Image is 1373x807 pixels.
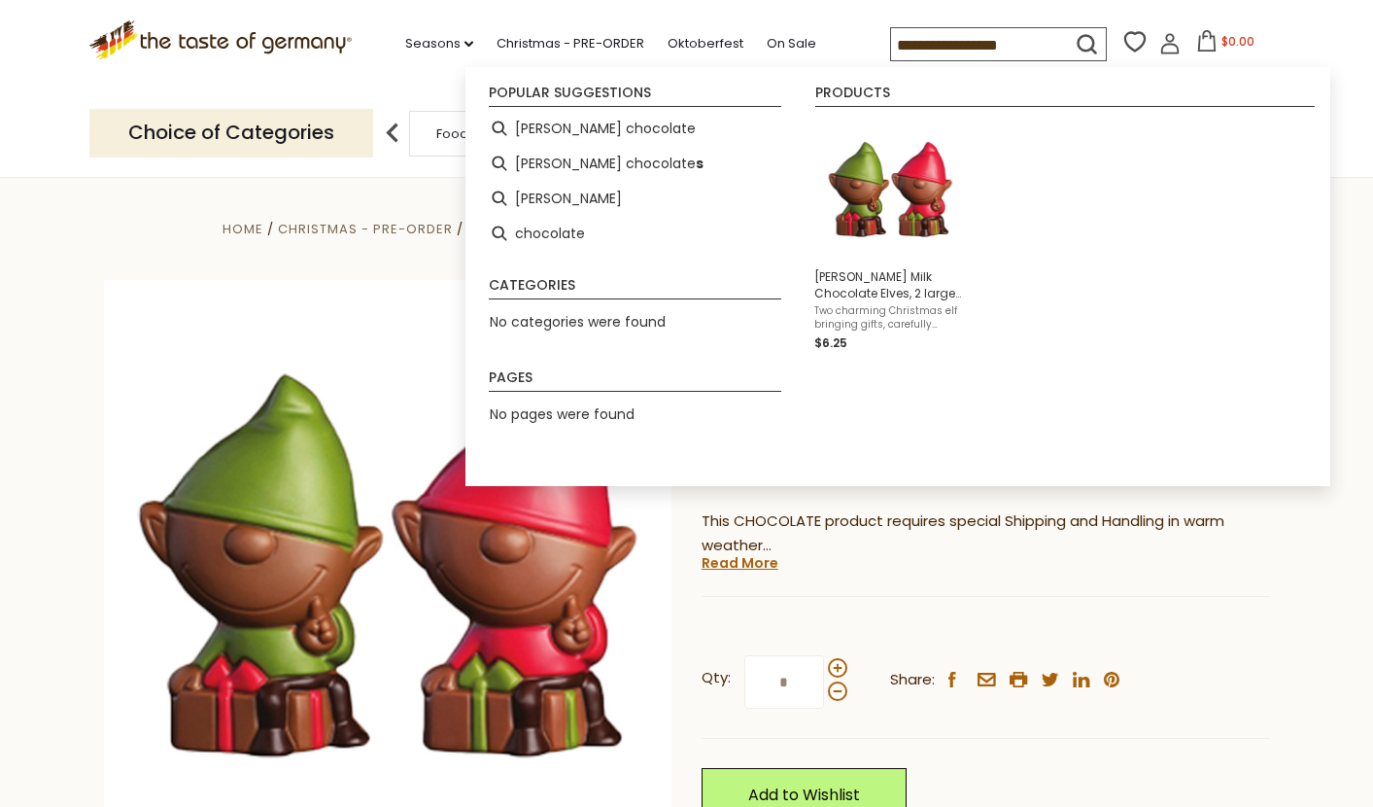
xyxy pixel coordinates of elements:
[696,153,704,175] b: s
[489,278,781,299] li: Categories
[767,33,816,54] a: On Sale
[278,220,453,238] a: Christmas - PRE-ORDER
[814,304,967,332] span: Two charming Christmas elf bringing gifts, carefully crafted in German milk chocolate. Made by Co...
[405,33,473,54] a: Seasons
[481,146,789,181] li: weibler chocolates
[489,370,781,392] li: Pages
[702,509,1270,558] p: This CHOCOLATE product requires special Shipping and Handling in warm weather
[436,126,549,141] a: Food By Category
[815,86,1315,107] li: Products
[481,111,789,146] li: weibler chocolate
[489,86,781,107] li: Popular suggestions
[814,268,967,301] span: [PERSON_NAME] Milk Chocolate Elves, 2 large pc, 3.5 oz
[744,655,824,709] input: Qty:
[814,119,967,353] a: Weibler Milk Chocolate Elves[PERSON_NAME] Milk Chocolate Elves, 2 large pc, 3.5 ozTwo charming Ch...
[702,553,778,573] a: Read More
[497,33,644,54] a: Christmas - PRE-ORDER
[373,114,412,153] img: previous arrow
[465,67,1330,486] div: Instant Search Results
[490,312,666,332] span: No categories were found
[481,181,789,216] li: weibler
[481,216,789,251] li: chocolate
[668,33,743,54] a: Oktoberfest
[814,334,847,351] span: $6.25
[89,109,373,157] p: Choice of Categories
[490,404,635,424] span: No pages were found
[1184,30,1267,59] button: $0.00
[807,111,975,361] li: Weibler Milk Chocolate Elves, 2 large pc, 3.5 oz
[223,220,263,238] a: Home
[702,666,731,690] strong: Qty:
[820,119,961,260] img: Weibler Milk Chocolate Elves
[890,668,935,692] span: Share:
[1221,33,1254,50] span: $0.00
